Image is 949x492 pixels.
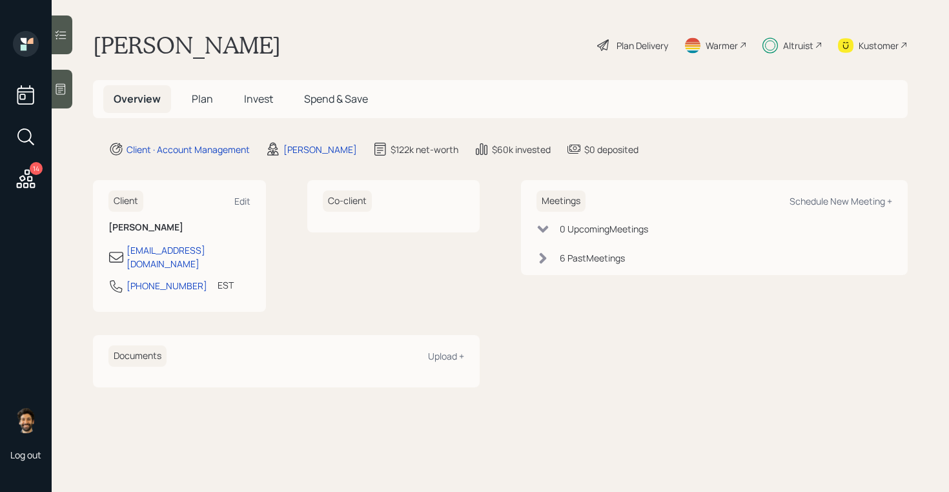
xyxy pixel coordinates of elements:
[584,143,638,156] div: $0 deposited
[536,190,586,212] h6: Meetings
[218,278,234,292] div: EST
[108,190,143,212] h6: Client
[108,222,250,233] h6: [PERSON_NAME]
[859,39,899,52] div: Kustomer
[108,345,167,367] h6: Documents
[790,195,892,207] div: Schedule New Meeting +
[127,143,250,156] div: Client · Account Management
[304,92,368,106] span: Spend & Save
[127,243,250,271] div: [EMAIL_ADDRESS][DOMAIN_NAME]
[234,195,250,207] div: Edit
[428,350,464,362] div: Upload +
[492,143,551,156] div: $60k invested
[13,407,39,433] img: eric-schwartz-headshot.png
[560,222,648,236] div: 0 Upcoming Meeting s
[127,279,207,292] div: [PHONE_NUMBER]
[283,143,357,156] div: [PERSON_NAME]
[783,39,813,52] div: Altruist
[93,31,281,59] h1: [PERSON_NAME]
[30,162,43,175] div: 14
[706,39,738,52] div: Warmer
[10,449,41,461] div: Log out
[391,143,458,156] div: $122k net-worth
[192,92,213,106] span: Plan
[244,92,273,106] span: Invest
[560,251,625,265] div: 6 Past Meeting s
[617,39,668,52] div: Plan Delivery
[114,92,161,106] span: Overview
[323,190,372,212] h6: Co-client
